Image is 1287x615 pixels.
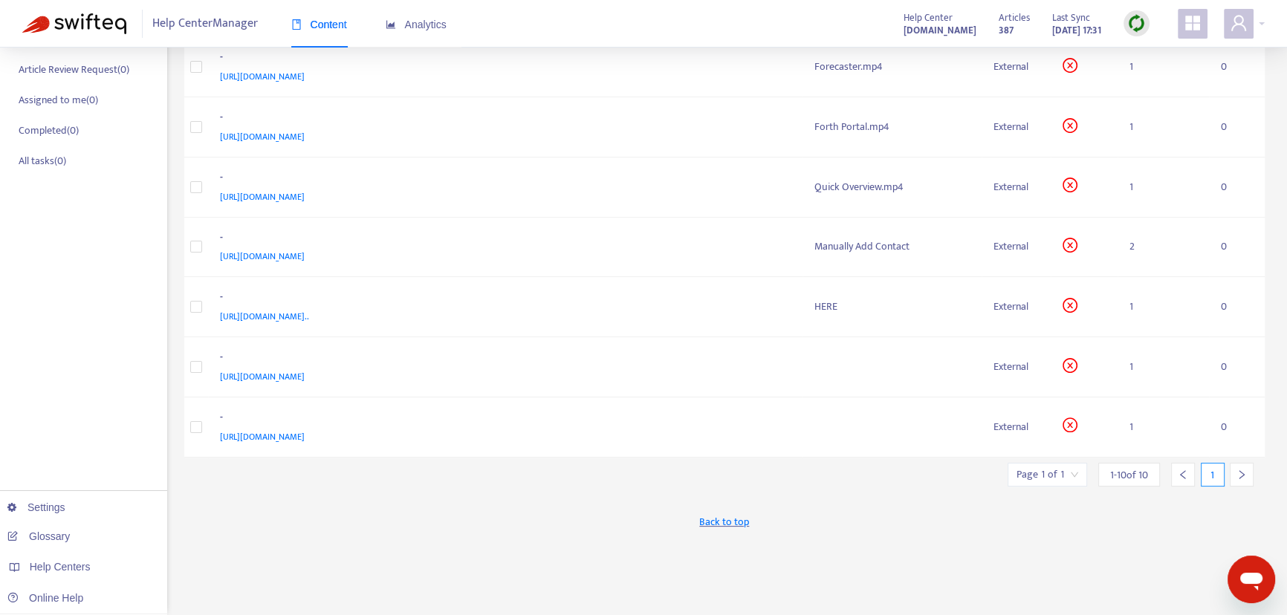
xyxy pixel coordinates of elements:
[1118,97,1209,157] td: 1
[993,299,1039,315] div: External
[993,238,1039,255] div: External
[1178,469,1188,480] span: left
[1063,178,1077,192] span: close-circle
[1118,218,1209,278] td: 2
[1063,358,1077,373] span: close-circle
[1110,467,1148,483] span: 1 - 10 of 10
[1118,37,1209,97] td: 1
[220,230,785,249] div: -
[22,13,126,34] img: Swifteq
[1052,10,1090,26] span: Last Sync
[30,561,91,573] span: Help Centers
[1063,58,1077,73] span: close-circle
[1063,118,1077,133] span: close-circle
[993,359,1039,375] div: External
[7,530,70,542] a: Glossary
[220,49,785,68] div: -
[1230,14,1248,32] span: user
[814,119,970,135] div: Forth Portal.mp4
[1209,218,1265,278] td: 0
[1052,22,1101,39] strong: [DATE] 17:31
[1236,469,1247,480] span: right
[152,10,258,38] span: Help Center Manager
[814,179,970,195] div: Quick Overview.mp4
[220,189,305,204] span: [URL][DOMAIN_NAME]
[291,19,347,30] span: Content
[220,249,305,264] span: [URL][DOMAIN_NAME]
[814,238,970,255] div: Manually Add Contact
[1063,238,1077,253] span: close-circle
[999,10,1030,26] span: Articles
[1118,397,1209,458] td: 1
[999,22,1014,39] strong: 387
[7,501,65,513] a: Settings
[220,429,305,444] span: [URL][DOMAIN_NAME]
[19,62,129,77] p: Article Review Request ( 0 )
[220,309,309,324] span: [URL][DOMAIN_NAME]..
[1209,397,1265,458] td: 0
[904,22,976,39] a: [DOMAIN_NAME]
[1209,277,1265,337] td: 0
[19,153,66,169] p: All tasks ( 0 )
[1201,463,1225,487] div: 1
[19,123,79,138] p: Completed ( 0 )
[1209,97,1265,157] td: 0
[1209,37,1265,97] td: 0
[993,179,1039,195] div: External
[220,129,305,144] span: [URL][DOMAIN_NAME]
[993,59,1039,75] div: External
[291,19,302,30] span: book
[1127,14,1146,33] img: sync.dc5367851b00ba804db3.png
[814,59,970,75] div: Forecaster.mp4
[220,409,785,429] div: -
[1184,14,1202,32] span: appstore
[1209,157,1265,218] td: 0
[699,514,749,530] span: Back to top
[1228,556,1275,603] iframe: Button to launch messaging window
[993,419,1039,435] div: External
[220,69,305,84] span: [URL][DOMAIN_NAME]
[904,10,953,26] span: Help Center
[7,592,83,604] a: Online Help
[814,299,970,315] div: HERE
[1118,337,1209,397] td: 1
[19,92,98,108] p: Assigned to me ( 0 )
[1118,157,1209,218] td: 1
[386,19,396,30] span: area-chart
[220,369,305,384] span: [URL][DOMAIN_NAME]
[993,119,1039,135] div: External
[386,19,447,30] span: Analytics
[220,349,785,368] div: -
[1063,417,1077,432] span: close-circle
[220,289,785,308] div: -
[1209,337,1265,397] td: 0
[1118,277,1209,337] td: 1
[1063,298,1077,313] span: close-circle
[220,109,785,128] div: -
[220,169,785,189] div: -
